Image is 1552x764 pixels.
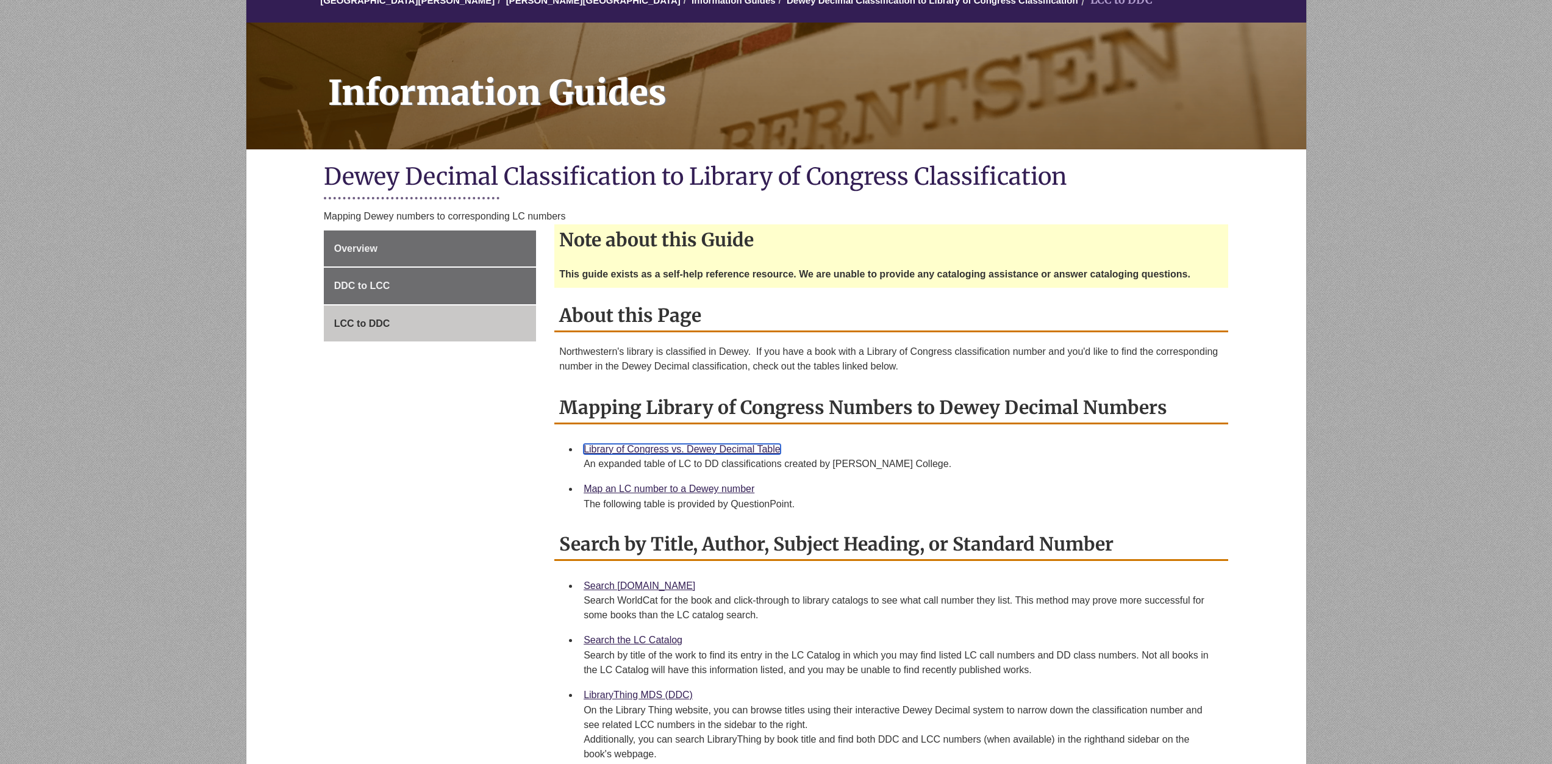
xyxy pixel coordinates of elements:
div: Search WorldCat for the book and click-through to library catalogs to see what call number they l... [584,593,1218,623]
strong: This guide exists as a self-help reference resource. We are unable to provide any cataloging assi... [559,269,1190,279]
span: Mapping Dewey numbers to corresponding LC numbers [324,211,566,221]
a: Search the LC Catalog [584,635,682,645]
a: LCC to DDC [324,305,536,342]
h2: Search by Title, Author, Subject Heading, or Standard Number [554,529,1228,561]
a: Library of Congress vs. Dewey Decimal Table [584,444,781,454]
div: On the Library Thing website, you can browse titles using their interactive Dewey Decimal system ... [584,703,1218,762]
div: Search by title of the work to find its entry in the LC Catalog in which you may find listed LC c... [584,648,1218,677]
a: Map an LC number to a Dewey number [584,484,754,494]
a: Information Guides [246,23,1306,149]
span: Overview [334,243,377,254]
h2: Mapping Library of Congress Numbers to Dewey Decimal Numbers [554,392,1228,424]
h1: Information Guides [315,23,1306,134]
a: Search [DOMAIN_NAME] [584,580,695,591]
div: An expanded table of LC to DD classifications created by [PERSON_NAME] College. [584,457,1218,471]
a: DDC to LCC [324,268,536,304]
span: LCC to DDC [334,318,390,329]
a: LibraryThing MDS (DDC) [584,690,693,700]
h2: About this Page [554,300,1228,332]
div: The following table is provided by QuestionPoint. [584,497,1218,512]
h1: Dewey Decimal Classification to Library of Congress Classification [324,162,1229,194]
a: Overview [324,230,536,267]
div: Guide Page Menu [324,230,536,342]
span: DDC to LCC [334,280,390,291]
p: Northwestern's library is classified in Dewey. If you have a book with a Library of Congress clas... [559,345,1223,374]
h2: Note about this Guide [554,224,1228,255]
